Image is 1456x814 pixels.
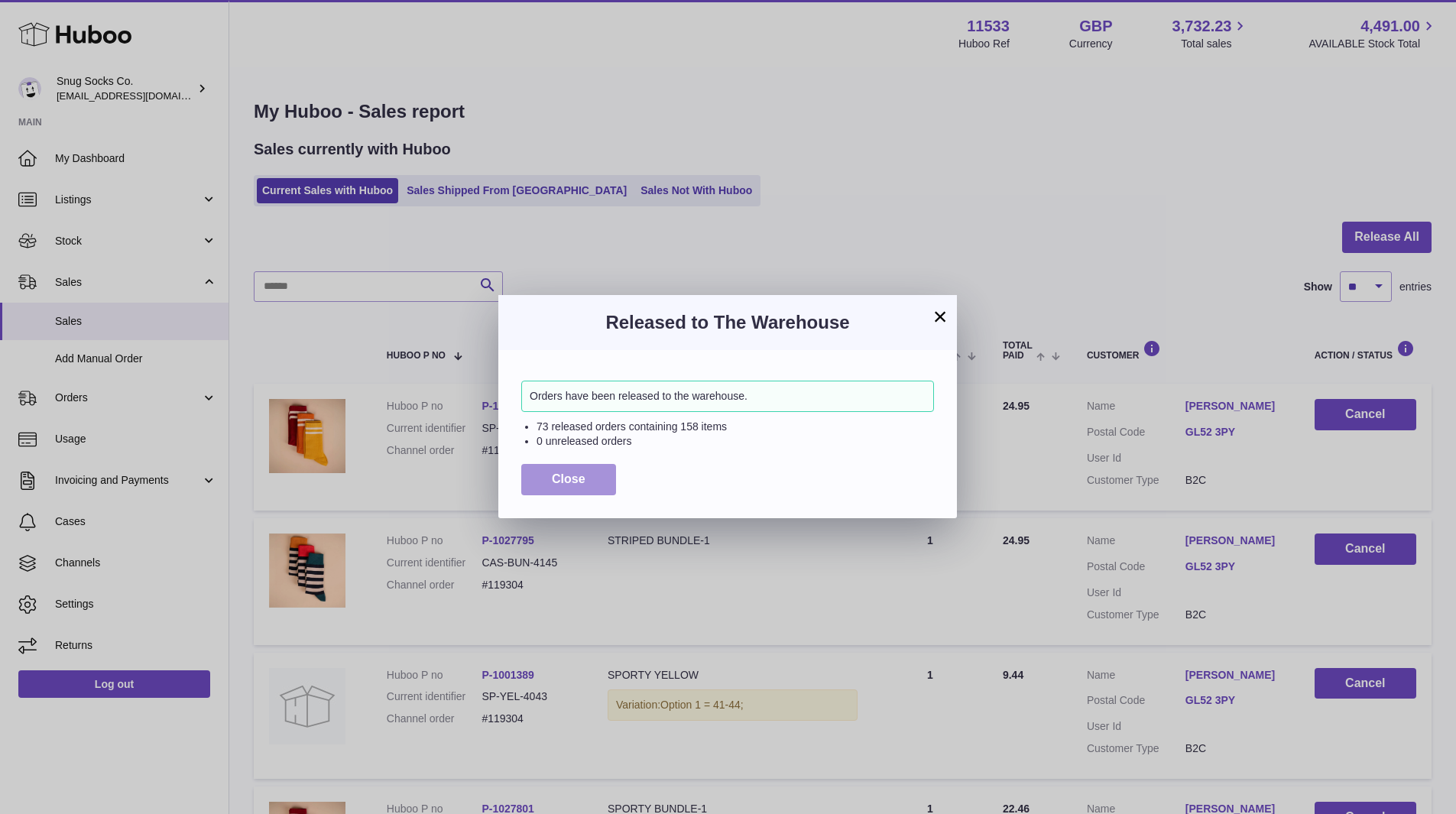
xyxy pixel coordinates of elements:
[521,464,616,495] button: Close
[537,420,934,434] li: 73 released orders containing 158 items
[931,307,949,326] button: ×
[521,381,934,412] div: Orders have been released to the warehouse.
[521,310,934,335] h3: Released to The Warehouse
[552,472,585,485] span: Close
[537,434,934,449] li: 0 unreleased orders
